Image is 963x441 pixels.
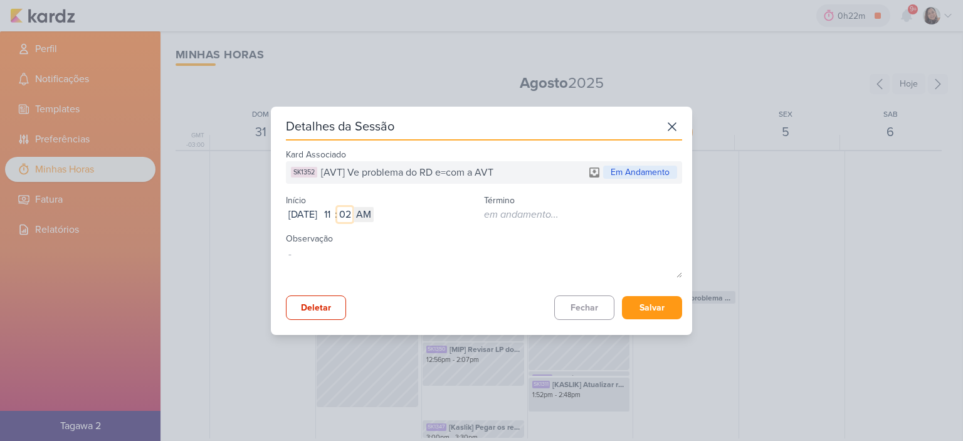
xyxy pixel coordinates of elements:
[603,166,677,179] div: Em Andamento
[286,195,306,206] label: Início
[286,149,346,160] label: Kard Associado
[484,207,559,222] div: em andamento...
[622,296,682,319] button: Salvar
[286,118,394,135] div: Detalhes da Sessão
[286,233,333,244] label: Observação
[286,295,346,320] button: Deletar
[484,195,515,206] label: Término
[335,207,337,222] div: :
[291,167,317,178] div: SK1352
[554,295,614,320] button: Fechar
[321,165,493,180] span: [AVT] Ve problema do RD e=com a AVT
